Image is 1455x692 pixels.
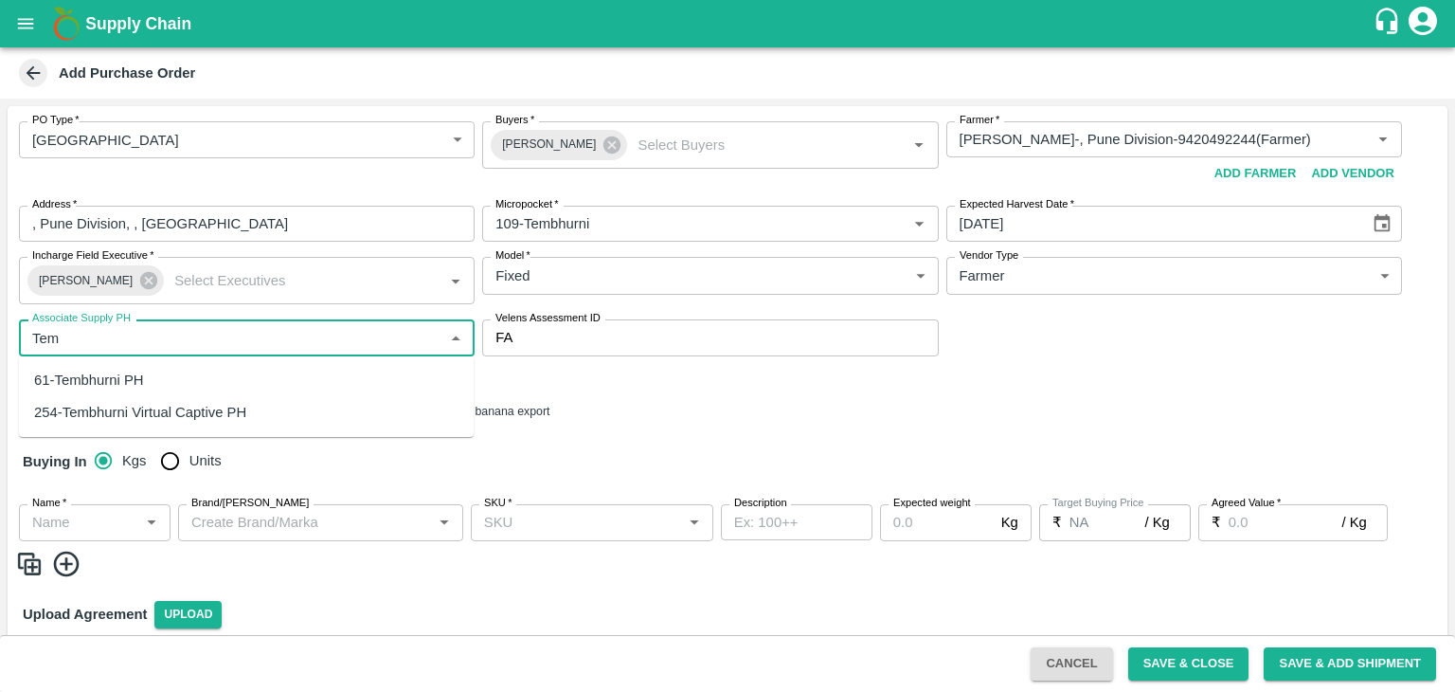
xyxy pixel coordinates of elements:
input: 0.0 [1069,504,1145,540]
button: open drawer [4,2,47,46]
button: Open [907,133,931,157]
p: FA [495,327,512,348]
input: Select Executives [167,268,413,293]
label: Name [32,496,66,511]
p: / Kg [1144,512,1169,533]
div: buying_in [95,442,237,480]
input: SKU [476,510,676,535]
button: Save & Close [1128,647,1249,681]
b: Supply Chain [85,14,191,33]
p: Farmer [960,265,1005,286]
b: Add Purchase Order [59,65,195,81]
label: Target Buying Price [1052,496,1144,511]
button: Save & Add Shipment [1264,647,1436,681]
input: Associate Supply PH [25,325,438,350]
p: / Kg [1341,512,1366,533]
button: Cancel [1031,647,1112,681]
img: CloneIcon [15,549,44,580]
input: Address [19,206,475,242]
input: Select Farmer [952,127,1340,152]
label: Farmer [960,113,999,128]
p: ₹ [1212,512,1221,533]
label: Model [495,248,530,264]
button: Open [443,268,468,293]
div: account of current user [1406,4,1440,44]
label: Vendor Type [960,248,1018,264]
button: Open [682,510,707,535]
label: Associate Supply PH [32,311,131,326]
h6: Buying In [15,442,95,482]
button: Open [432,510,457,535]
div: [PERSON_NAME] [27,265,164,296]
button: Add Farmer [1207,157,1304,191]
span: [PERSON_NAME] [491,135,607,155]
button: Choose date, selected date is Aug 23, 2025 [1364,206,1400,242]
label: SKU [484,496,512,511]
p: [GEOGRAPHIC_DATA] [32,130,179,151]
label: Agreed Value [1212,496,1281,511]
input: Select Buyers [630,133,876,157]
input: Create Brand/Marka [184,510,426,535]
input: Select Date [946,206,1356,242]
span: Units [189,450,222,471]
label: Micropocket [495,197,559,212]
input: Name [25,510,134,535]
label: Description [734,496,787,511]
div: customer-support [1373,7,1406,41]
label: Brand/[PERSON_NAME] [191,496,309,511]
input: Micropocket [488,211,876,236]
span: Kgs [122,450,147,471]
label: Expected weight [893,496,971,511]
span: Upload [154,601,222,628]
a: Supply Chain [85,10,1373,37]
div: 254-Tembhurni Virtual Captive PH [34,402,246,423]
label: Expected Harvest Date [960,197,1074,212]
input: 0.0 [1229,504,1342,540]
label: Incharge Field Executive [32,248,153,264]
label: Address [32,197,77,212]
button: Open [1371,127,1395,152]
strong: Upload Agreement [23,607,147,622]
p: Fixed [495,265,530,286]
label: PO Type [32,113,80,128]
div: 61-Tembhurni PH [34,370,144,391]
label: Buyers [495,113,534,128]
button: Open [139,510,164,535]
input: 0.0 [880,504,994,540]
button: Add Vendor [1303,157,1401,191]
p: Kg [1001,512,1018,533]
small: Please select if you are creating PO for banana export [268,405,549,418]
div: [PERSON_NAME] [491,130,627,160]
button: Close [443,325,468,350]
span: [PERSON_NAME] [27,271,144,291]
label: Velens Assessment ID [495,311,601,326]
img: logo [47,5,85,43]
p: ₹ [1052,512,1062,533]
button: Open [907,211,931,236]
